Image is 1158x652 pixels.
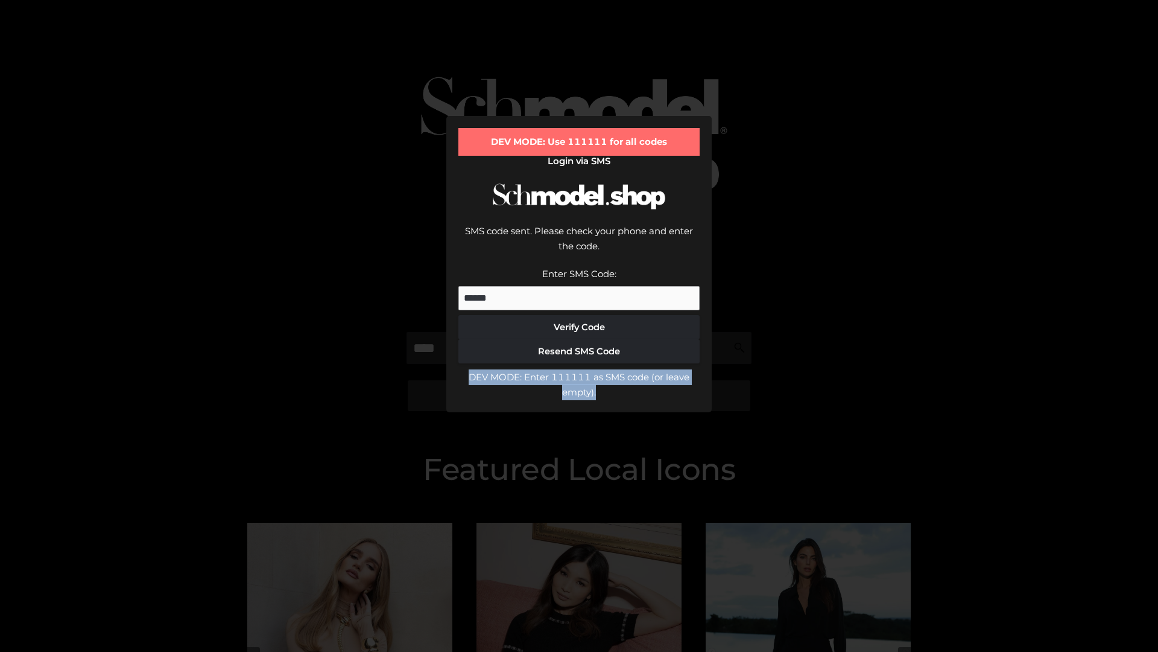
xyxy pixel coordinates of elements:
button: Verify Code [458,315,700,339]
div: DEV MODE: Use 111111 for all codes [458,128,700,156]
button: Resend SMS Code [458,339,700,363]
h2: Login via SMS [458,156,700,167]
div: SMS code sent. Please check your phone and enter the code. [458,223,700,266]
label: Enter SMS Code: [542,268,616,280]
img: Schmodel Logo [489,173,669,220]
div: DEV MODE: Enter 111111 as SMS code (or leave empty). [458,369,700,400]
